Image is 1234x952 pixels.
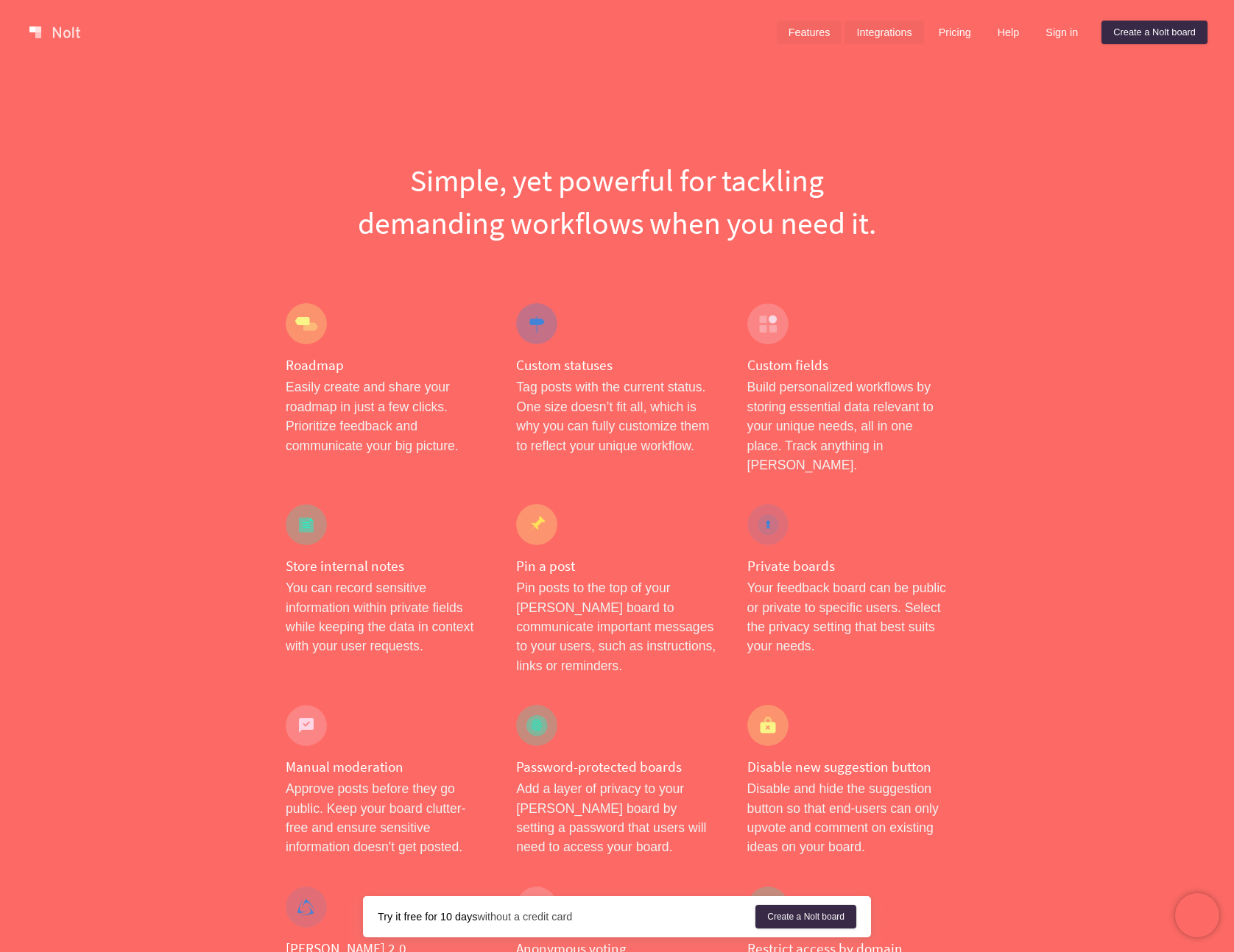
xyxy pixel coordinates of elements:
[747,779,948,857] p: Disable and hide the suggestion button so that end-users can only upvote and comment on existing ...
[845,21,923,44] a: Integrations
[286,578,487,656] p: You can record sensitive information within private fields while keeping the data in context with...
[1101,21,1207,44] a: Create a Nolt board
[747,578,948,656] p: Your feedback board can be public or private to specific users. Select the privacy setting that b...
[286,377,487,455] p: Easily create and share your roadmap in just a few clicks. Prioritize feedback and communicate yo...
[747,758,948,776] h4: Disable new suggestion button
[777,21,842,44] a: Features
[747,356,948,374] h4: Custom fields
[286,159,948,244] h1: Simple, yet powerful for tackling demanding workflows when you need it.
[286,557,487,575] h4: Store internal notes
[747,557,948,575] h4: Private boards
[755,905,856,928] a: Create a Nolt board
[1175,893,1219,937] iframe: Chatra live chat
[516,758,717,776] h4: Password-protected boards
[286,356,487,374] h4: Roadmap
[747,377,948,475] p: Build personalized workflows by storing essential data relevant to your unique needs, all in one ...
[516,356,717,374] h4: Custom statuses
[516,578,717,675] p: Pin posts to the top of your [PERSON_NAME] board to communicate important messages to your users,...
[286,758,487,776] h4: Manual moderation
[1034,21,1090,44] a: Sign in
[516,557,717,575] h4: Pin a post
[378,911,477,923] strong: Try it free for 10 days
[378,909,755,924] div: without a credit card
[986,21,1032,44] a: Help
[516,377,717,455] p: Tag posts with the current status. One size doesn’t fit all, which is why you can fully customize...
[516,779,717,857] p: Add a layer of privacy to your [PERSON_NAME] board by setting a password that users will need to ...
[286,779,487,857] p: Approve posts before they go public. Keep your board clutter-free and ensure sensitive informatio...
[927,21,983,44] a: Pricing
